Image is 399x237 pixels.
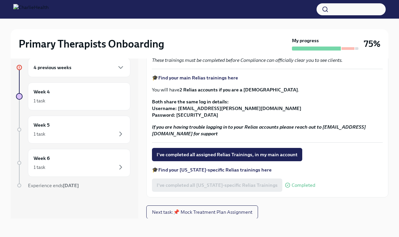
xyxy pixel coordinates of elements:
[152,209,252,215] span: Next task : 📌 Mock Treatment Plan Assignment
[292,183,315,188] span: Completed
[16,116,130,144] a: Week 51 task
[292,37,319,44] strong: My progress
[146,205,258,219] button: Next task:📌 Mock Treatment Plan Assignment
[180,87,298,93] strong: 2 Relias accounts if you are a [DEMOGRAPHIC_DATA]
[158,75,238,81] a: Find your main Relias trainings here
[34,164,45,171] div: 1 task
[152,86,383,93] p: You will have .
[157,151,298,158] span: I've completed all assigned Relias Trainings, in my main account
[16,149,130,177] a: Week 61 task
[152,57,342,63] em: These trainings must be completed before Compliance can officially clear you to see clients.
[152,99,301,118] strong: Both share the same log in details: Username: [EMAIL_ADDRESS][PERSON_NAME][DOMAIN_NAME] Password:...
[152,124,366,137] strong: If you are having trouble logging in to your Relias accounts please reach out to [EMAIL_ADDRESS][...
[34,131,45,137] div: 1 task
[152,148,302,161] button: I've completed all assigned Relias Trainings, in my main account
[364,38,380,50] h3: 75%
[28,182,79,188] span: Experience ends
[13,4,49,15] img: CharlieHealth
[28,58,130,77] div: 4 previous weeks
[34,88,50,95] h6: Week 4
[34,155,50,162] h6: Week 6
[19,37,164,51] h2: Primary Therapists Onboarding
[152,167,383,173] p: 🎓
[16,82,130,110] a: Week 41 task
[34,121,50,129] h6: Week 5
[152,74,383,81] p: 🎓
[158,167,272,173] a: Find your [US_STATE]-specific Relias trainings here
[34,97,45,104] div: 1 task
[63,182,79,188] strong: [DATE]
[34,64,71,71] h6: 4 previous weeks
